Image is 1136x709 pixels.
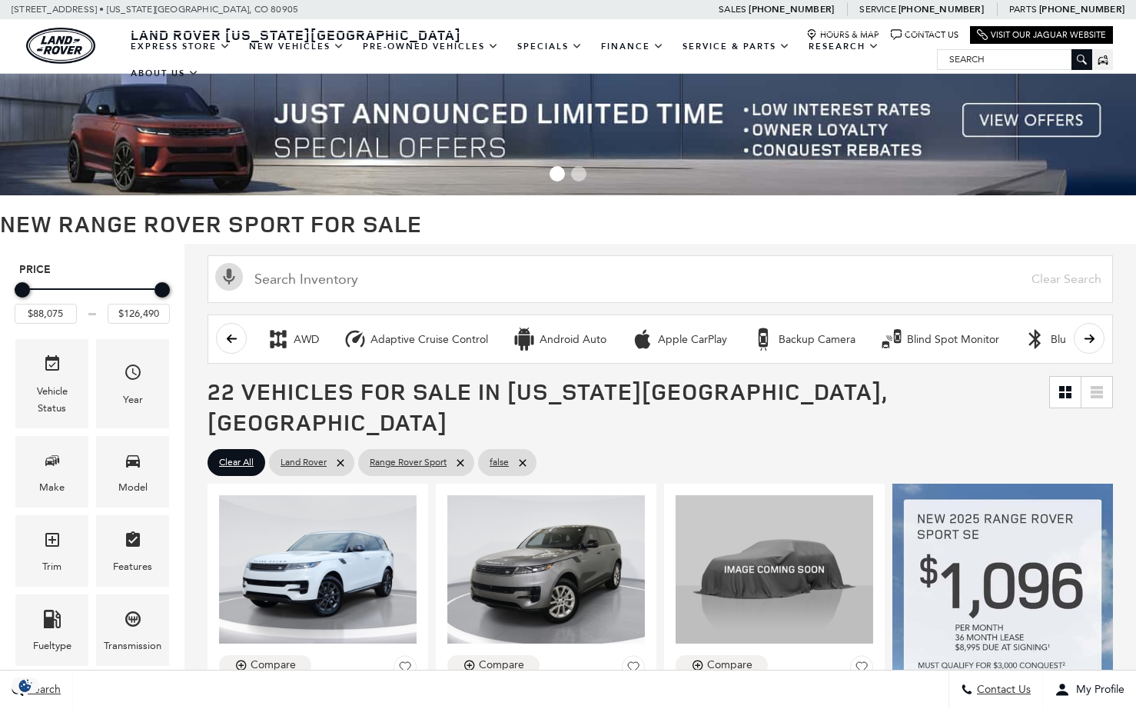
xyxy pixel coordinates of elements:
img: 2025 Land Rover Range Rover Sport SE [219,495,417,644]
div: Model [118,479,148,496]
div: Features [113,558,152,575]
div: Vehicle Status [27,383,77,417]
div: Backup Camera [779,333,855,347]
button: Apple CarPlayApple CarPlay [623,323,736,355]
a: Hours & Map [806,29,879,41]
input: Search [938,50,1091,68]
a: New Vehicles [240,33,354,60]
div: VehicleVehicle Status [15,339,88,428]
div: AWD [294,333,319,347]
button: AWDAWD [258,323,327,355]
div: FeaturesFeatures [96,515,169,587]
a: Research [799,33,889,60]
svg: Click to toggle on voice search [215,263,243,291]
span: Range Rover Sport [370,453,447,472]
a: [PHONE_NUMBER] [899,3,984,15]
div: Trim [42,558,61,575]
img: 2025 Land Rover Range Rover Sport SE [447,495,645,644]
span: Go to slide 1 [550,166,565,181]
span: Go to slide 2 [571,166,586,181]
a: Land Rover [US_STATE][GEOGRAPHIC_DATA] [121,25,470,44]
div: Fueltype [33,637,71,654]
button: Open user profile menu [1043,671,1136,709]
div: Year [123,391,143,408]
div: Transmission [104,637,161,654]
div: AWD [267,328,290,351]
a: Specials [508,33,592,60]
span: Model [124,448,142,479]
span: false [490,453,509,472]
a: Finance [592,33,673,60]
div: Maximum Price [154,282,170,298]
a: About Us [121,60,208,87]
div: Bluetooth [1024,328,1047,351]
div: YearYear [96,339,169,428]
span: Fueltype [43,606,61,637]
img: Land Rover [26,28,95,64]
button: scroll right [1074,323,1104,354]
span: Trim [43,527,61,558]
span: Features [124,527,142,558]
div: TransmissionTransmission [96,594,169,666]
input: Search Inventory [208,255,1113,303]
span: Contact Us [973,684,1031,697]
a: land-rover [26,28,95,64]
div: Compare [707,658,752,672]
div: Price [15,277,170,324]
nav: Main Navigation [121,33,937,87]
span: Year [124,359,142,391]
div: Adaptive Cruise Control [370,333,488,347]
h5: Price [19,263,165,277]
div: Compare [479,658,524,672]
div: Minimum Price [15,282,30,298]
input: Maximum [108,304,170,324]
div: Blind Spot Monitor [880,328,903,351]
button: Compare Vehicle [447,655,540,675]
span: Sales [719,4,746,15]
button: Android AutoAndroid Auto [504,323,615,355]
div: Make [39,479,65,496]
div: Apple CarPlay [631,328,654,351]
span: 22 Vehicles for Sale in [US_STATE][GEOGRAPHIC_DATA], [GEOGRAPHIC_DATA] [208,375,887,438]
span: Parts [1009,4,1037,15]
div: ModelModel [96,436,169,508]
img: 2025 Land Rover Range Rover Sport SE [676,495,873,644]
div: FueltypeFueltype [15,594,88,666]
div: TrimTrim [15,515,88,587]
div: Bluetooth [1051,333,1098,347]
a: Visit Our Jaguar Website [977,29,1106,41]
a: [PHONE_NUMBER] [1039,3,1124,15]
span: Vehicle [43,351,61,382]
button: scroll left [216,323,247,354]
span: Land Rover [US_STATE][GEOGRAPHIC_DATA] [131,25,461,44]
button: Compare Vehicle [676,655,768,675]
a: Service & Parts [673,33,799,60]
a: Contact Us [891,29,958,41]
div: Compare [251,658,296,672]
button: Backup CameraBackup Camera [743,323,864,355]
button: Save Vehicle [622,655,645,684]
a: EXPRESS STORE [121,33,240,60]
button: Save Vehicle [850,655,873,684]
section: Click to Open Cookie Consent Modal [8,677,43,694]
button: Blind Spot MonitorBlind Spot Monitor [872,323,1008,355]
a: [STREET_ADDRESS] • [US_STATE][GEOGRAPHIC_DATA], CO 80905 [12,4,298,15]
div: Blind Spot Monitor [907,333,999,347]
button: BluetoothBluetooth [1015,323,1107,355]
a: Pre-Owned Vehicles [354,33,508,60]
span: Land Rover [281,453,327,472]
span: My Profile [1070,684,1124,697]
div: MakeMake [15,436,88,508]
div: Backup Camera [752,328,775,351]
div: Android Auto [513,328,536,351]
span: Clear All [219,453,254,472]
a: [PHONE_NUMBER] [749,3,834,15]
span: Service [859,4,895,15]
span: Transmission [124,606,142,637]
div: Android Auto [540,333,606,347]
button: Save Vehicle [394,655,417,684]
button: Compare Vehicle [219,655,311,675]
button: Adaptive Cruise ControlAdaptive Cruise Control [335,323,497,355]
img: Opt-Out Icon [8,677,43,694]
span: Make [43,448,61,479]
